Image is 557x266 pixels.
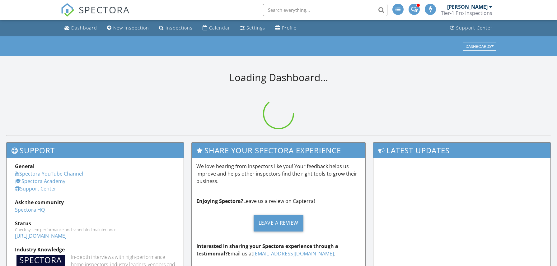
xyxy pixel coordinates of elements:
h3: Support [7,143,184,158]
div: Check system performance and scheduled maintenance. [15,227,175,232]
a: [EMAIL_ADDRESS][DOMAIN_NAME] [253,250,334,257]
p: Leave us a review on Capterra! [196,197,360,205]
h3: Latest Updates [373,143,550,158]
div: Leave a Review [254,215,303,232]
strong: General [15,163,35,170]
div: Inspections [166,25,193,31]
div: New Inspection [113,25,149,31]
a: Profile [273,22,299,34]
div: Industry Knowledge [15,246,175,253]
div: Ask the community [15,199,175,206]
div: Settings [246,25,265,31]
a: Dashboard [62,22,100,34]
a: Spectora HQ [15,206,45,213]
div: Dashboards [466,44,494,48]
a: Inspections [157,22,195,34]
p: We love hearing from inspectors like you! Your feedback helps us improve and helps other inspecto... [196,163,360,185]
div: Calendar [209,25,230,31]
p: Email us at . [196,242,360,257]
div: [PERSON_NAME] [447,4,488,10]
h3: Share Your Spectora Experience [192,143,365,158]
a: Leave a Review [196,210,360,236]
strong: Enjoying Spectora? [196,198,243,204]
img: The Best Home Inspection Software - Spectora [61,3,74,17]
a: Support Center [15,185,56,192]
a: Spectora YouTube Channel [15,170,83,177]
span: SPECTORA [79,3,130,16]
a: New Inspection [105,22,152,34]
a: SPECTORA [61,8,130,21]
div: Profile [282,25,297,31]
div: Dashboard [71,25,97,31]
a: [URL][DOMAIN_NAME] [15,232,67,239]
button: Dashboards [463,42,496,51]
strong: Interested in sharing your Spectora experience through a testimonial? [196,243,338,257]
a: Support Center [447,22,495,34]
a: Settings [238,22,268,34]
a: Calendar [200,22,233,34]
a: Spectora Academy [15,178,65,185]
div: Support Center [456,25,493,31]
div: Status [15,220,175,227]
input: Search everything... [263,4,387,16]
div: Tier-1 Pro Inspections [441,10,492,16]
